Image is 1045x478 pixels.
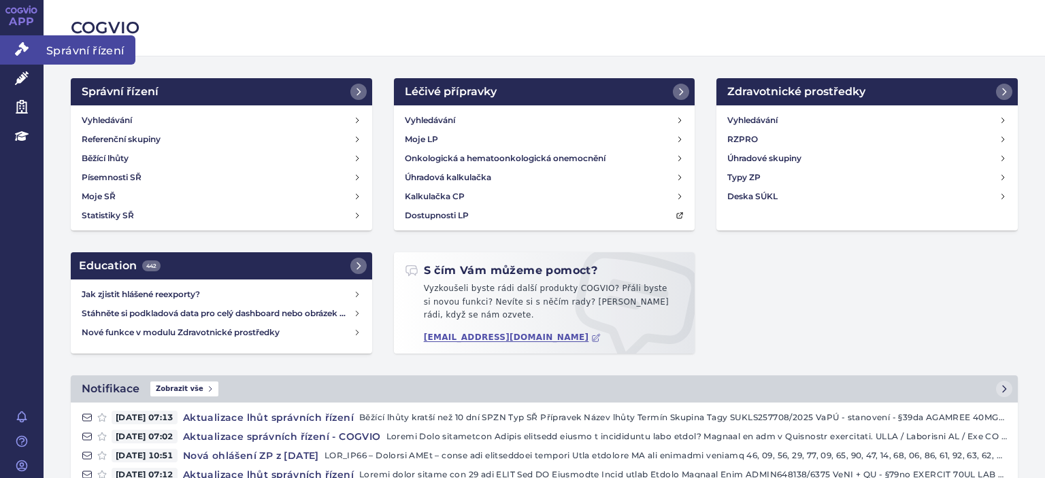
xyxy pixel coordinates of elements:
p: Běžící lhůty kratší než 10 dní SPZN Typ SŘ Přípravek Název lhůty Termín Skupina Tagy SUKLS257708/... [359,411,1007,424]
span: Správní řízení [44,35,135,64]
h4: Nová ohlášení ZP z [DATE] [178,449,325,462]
h4: Dostupnosti LP [405,209,469,222]
a: Úhradové skupiny [722,149,1012,168]
a: Statistiky SŘ [76,206,367,225]
h4: Nové funkce v modulu Zdravotnické prostředky [82,326,353,339]
a: Referenční skupiny [76,130,367,149]
a: RZPRO [722,130,1012,149]
h4: Stáhněte si podkladová data pro celý dashboard nebo obrázek grafu v COGVIO App modulu Analytics [82,307,353,320]
a: Onkologická a hematoonkologická onemocnění [399,149,690,168]
span: [DATE] 07:13 [112,411,178,424]
h4: Onkologická a hematoonkologická onemocnění [405,152,606,165]
a: Úhradová kalkulačka [399,168,690,187]
a: [EMAIL_ADDRESS][DOMAIN_NAME] [424,332,601,343]
a: Zdravotnické prostředky [716,78,1018,105]
p: Vyzkoušeli byste rádi další produkty COGVIO? Přáli byste si novou funkci? Nevíte si s něčím rady?... [405,282,684,328]
h4: Jak zjistit hlášené reexporty? [82,288,353,301]
h4: Moje SŘ [82,190,116,203]
h4: Statistiky SŘ [82,209,134,222]
a: Správní řízení [71,78,372,105]
a: NotifikaceZobrazit vše [71,375,1018,403]
p: Loremi Dolo sitametcon Adipis elitsedd eiusmo t incididuntu labo etdol? Magnaal en adm v Quisnost... [386,430,1007,443]
a: Léčivé přípravky [394,78,695,105]
a: Dostupnosti LP [399,206,690,225]
a: Stáhněte si podkladová data pro celý dashboard nebo obrázek grafu v COGVIO App modulu Analytics [76,304,367,323]
h4: Aktualizace správních řízení - COGVIO [178,430,386,443]
a: Písemnosti SŘ [76,168,367,187]
a: Vyhledávání [722,111,1012,130]
a: Nové funkce v modulu Zdravotnické prostředky [76,323,367,342]
a: Moje LP [399,130,690,149]
h4: Vyhledávání [82,114,132,127]
h2: S čím Vám můžeme pomoct? [405,263,598,278]
h4: Moje LP [405,133,438,146]
h4: RZPRO [727,133,758,146]
a: Běžící lhůty [76,149,367,168]
a: Vyhledávání [399,111,690,130]
h4: Vyhledávání [405,114,455,127]
h2: Notifikace [82,381,139,397]
span: [DATE] 10:51 [112,449,178,462]
a: Jak zjistit hlášené reexporty? [76,285,367,304]
h4: Úhradové skupiny [727,152,801,165]
a: Typy ZP [722,168,1012,187]
h4: Úhradová kalkulačka [405,171,491,184]
span: Zobrazit vše [150,381,218,396]
a: Moje SŘ [76,187,367,206]
a: Vyhledávání [76,111,367,130]
h4: Písemnosti SŘ [82,171,142,184]
h4: Typy ZP [727,171,761,184]
h2: Zdravotnické prostředky [727,84,865,100]
h4: Deska SÚKL [727,190,778,203]
h4: Běžící lhůty [82,152,129,165]
h2: COGVIO [71,16,1018,39]
h4: Aktualizace lhůt správních řízení [178,411,359,424]
a: Kalkulačka CP [399,187,690,206]
span: [DATE] 07:02 [112,430,178,443]
a: Education442 [71,252,372,279]
h4: Kalkulačka CP [405,190,465,203]
h4: Referenční skupiny [82,133,161,146]
h2: Léčivé přípravky [405,84,497,100]
a: Deska SÚKL [722,187,1012,206]
h2: Education [79,258,161,274]
p: LOR_IP66 – Dolorsi AMEt – conse adi elitseddoei tempori Utla etdolore MA ali enimadmi veniamq 46,... [325,449,1007,462]
span: 442 [142,260,161,271]
h4: Vyhledávání [727,114,778,127]
h2: Správní řízení [82,84,159,100]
